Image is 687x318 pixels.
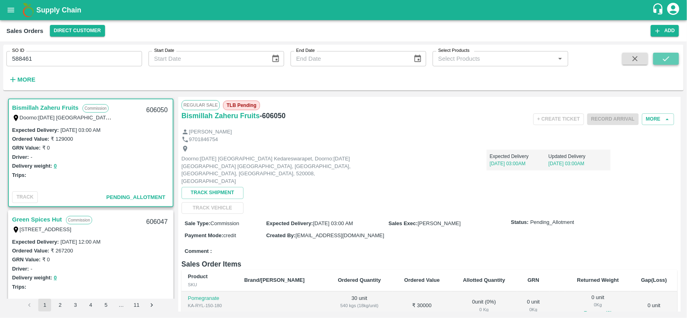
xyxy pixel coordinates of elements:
label: Expected Delivery : [12,239,59,245]
button: More [6,73,37,86]
p: [PERSON_NAME] [189,128,232,136]
label: Expected Delivery : [266,220,313,226]
span: Regular Sale [182,100,220,110]
label: Sale Type : [185,220,210,226]
div: 0 Kg [571,301,624,308]
div: 0 Kg [524,306,543,313]
div: 0 unit [524,298,543,313]
p: Doorno:[DATE] [GEOGRAPHIC_DATA] Kedareswarapet, Doorno:[DATE] [GEOGRAPHIC_DATA] [GEOGRAPHIC_DATA]... [182,155,363,185]
button: Choose date [410,51,425,66]
label: [DATE] 12:00 AM [60,239,100,245]
label: [STREET_ADDRESS] [20,226,72,232]
button: Go to page 3 [69,299,82,312]
b: Product [188,273,208,279]
b: Returned Weight [577,277,619,283]
a: Green Spices Hut [12,214,62,225]
label: Trips: [12,172,26,178]
label: [DATE] 03:00 AM [60,127,100,133]
label: Sales Exec : [389,220,418,226]
label: End Date [296,47,315,54]
label: - [31,266,32,272]
div: New [188,310,231,317]
div: Sales Orders [6,26,43,36]
label: Trips: [12,284,26,290]
label: ₹ 0 [42,145,50,151]
b: Supply Chain [36,6,81,14]
label: Status: [511,219,529,226]
label: Delivery weight: [12,163,52,169]
b: GRN [528,277,539,283]
label: Delivery weight: [12,275,52,281]
p: Pomegranate [188,295,231,302]
label: Expected Delivery : [12,127,59,133]
span: [PERSON_NAME] [418,220,461,226]
button: open drawer [2,1,20,19]
div: 606050 [141,101,172,120]
label: ₹ 0 [42,256,50,263]
span: Pending_Allotment [530,219,574,226]
b: Ordered Quantity [338,277,381,283]
b: Brand/[PERSON_NAME] [244,277,305,283]
label: Driver: [12,266,29,272]
label: Start Date [154,47,174,54]
label: Ordered Value: [12,248,49,254]
label: Driver: [12,154,29,160]
button: Open [555,53,565,64]
button: Go to page 2 [54,299,66,312]
label: - [31,154,32,160]
input: Start Date [149,51,265,66]
nav: pagination navigation [22,299,159,312]
p: [DATE] 03:00AM [549,160,607,167]
div: customer-support [652,3,666,17]
label: ₹ 129000 [51,136,73,142]
div: account of current user [666,2,681,18]
label: Ordered Value: [12,136,49,142]
span: credit [223,232,236,238]
span: [EMAIL_ADDRESS][DOMAIN_NAME] [295,232,384,238]
b: Allotted Quantity [463,277,505,283]
button: More [642,113,674,125]
button: Go to next page [145,299,158,312]
button: Choose date [268,51,283,66]
input: Select Products [435,53,553,64]
a: Bismillah Zaheru Fruits [12,103,78,113]
label: ₹ 267200 [51,248,73,254]
p: Commission [83,104,109,113]
input: Enter SO ID [6,51,142,66]
div: 0 unit ( 0 %) [458,298,511,313]
p: 9701846754 [189,136,218,144]
label: Comment : [185,248,212,255]
div: 606047 [141,213,172,232]
p: Updated Delivery [549,153,607,160]
label: GRN Value: [12,145,41,151]
label: GRN Value: [12,256,41,263]
button: Go to page 11 [130,299,143,312]
label: Select Products [438,47,470,54]
div: ₹ 1000 / Unit [332,310,387,317]
button: page 1 [38,299,51,312]
a: Supply Chain [36,4,652,16]
button: Go to page 5 [99,299,112,312]
a: Bismillah Zaheru Fruits [182,110,260,121]
label: Created By : [266,232,295,238]
strong: More [17,76,35,83]
p: Expected Delivery [490,153,549,160]
div: 0 unit [571,294,624,318]
b: Gap(Loss) [641,277,667,283]
div: KA-RYL-150-180 [188,302,231,309]
p: [DATE] 03:00AM [490,160,549,167]
div: SKU [188,281,231,288]
input: End Date [291,51,407,66]
button: 0 [54,162,57,171]
label: Payment Mode : [185,232,223,238]
span: Pending_Allotment [106,194,165,200]
span: [DATE] 03:00 AM [313,220,353,226]
p: Commission [66,216,92,224]
button: Track Shipment [182,187,243,199]
h6: Sales Order Items [182,259,677,270]
img: logo [20,2,36,18]
label: SO ID [12,47,24,54]
span: Commission [210,220,239,226]
button: Add [651,25,679,37]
